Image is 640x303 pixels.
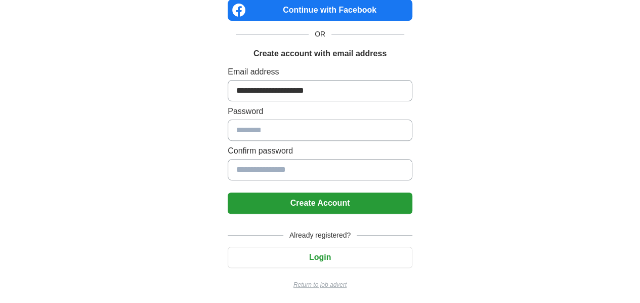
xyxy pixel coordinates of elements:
[228,280,412,289] a: Return to job advert
[228,193,412,214] button: Create Account
[309,29,331,40] span: OR
[228,145,412,157] label: Confirm password
[228,105,412,118] label: Password
[228,247,412,268] button: Login
[283,230,357,241] span: Already registered?
[228,66,412,78] label: Email address
[228,253,412,261] a: Login
[253,48,387,60] h1: Create account with email address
